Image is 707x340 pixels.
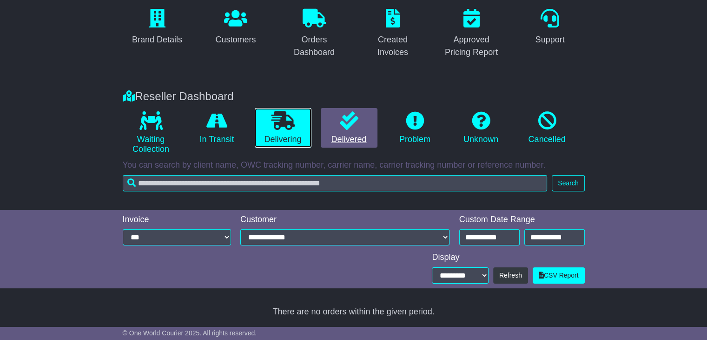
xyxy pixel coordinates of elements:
[189,108,245,148] a: In Transit
[255,108,311,148] a: Delivering
[364,34,422,59] div: Created Invoices
[123,215,231,225] div: Invoice
[519,108,575,148] a: Cancelled
[240,215,450,225] div: Customer
[387,108,443,148] a: Problem
[437,6,506,62] a: Approved Pricing Report
[123,329,257,337] span: © One World Courier 2025. All rights reserved.
[358,6,428,62] a: Created Invoices
[209,6,262,49] a: Customers
[529,6,570,49] a: Support
[535,34,564,46] div: Support
[123,160,585,170] p: You can search by client name, OWC tracking number, carrier name, carrier tracking number or refe...
[286,34,343,59] div: Orders Dashboard
[443,34,500,59] div: Approved Pricing Report
[493,267,528,284] button: Refresh
[215,34,256,46] div: Customers
[126,6,188,49] a: Brand Details
[118,90,589,103] div: Reseller Dashboard
[552,175,584,191] button: Search
[321,108,377,148] a: Delivered
[280,6,349,62] a: Orders Dashboard
[453,108,509,148] a: Unknown
[123,108,179,158] a: Waiting Collection
[459,215,585,225] div: Custom Date Range
[132,34,182,46] div: Brand Details
[120,307,587,317] div: There are no orders within the given period.
[533,267,585,284] a: CSV Report
[432,252,584,263] div: Display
